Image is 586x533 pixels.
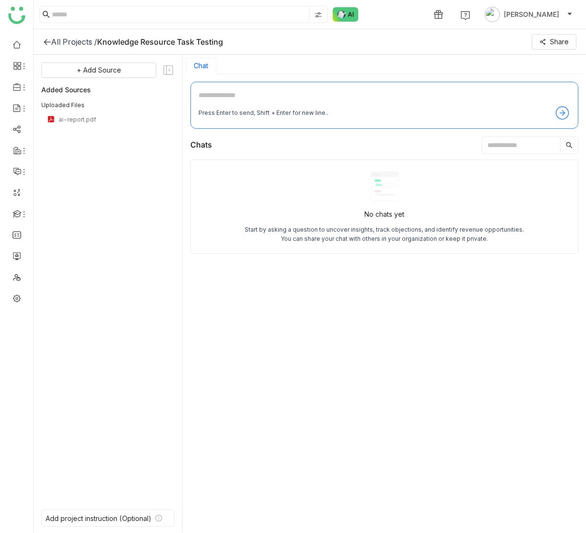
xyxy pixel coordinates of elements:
[59,116,169,123] div: ai-report.pdf
[41,84,175,95] div: Added Sources
[333,7,359,22] img: ask-buddy-normal.svg
[314,11,322,19] img: search-type.svg
[550,37,569,47] span: Share
[504,9,559,20] span: [PERSON_NAME]
[46,514,151,522] div: Add project instruction (Optional)
[190,139,212,151] div: Chats
[77,65,121,75] span: + Add Source
[199,109,328,118] div: Press Enter to send, Shift + Enter for new line..
[483,7,574,22] button: [PERSON_NAME]
[194,62,208,70] button: Chat
[41,62,156,78] button: + Add Source
[364,209,404,220] div: No chats yet
[97,37,223,47] div: Knowledge Resource Task Testing
[461,11,470,20] img: help.svg
[47,115,55,123] img: pdf.svg
[51,37,97,47] div: All Projects /
[41,101,175,110] div: Uploaded Files
[244,225,524,244] div: Start by asking a question to uncover insights, track objections, and identify revenue opportunit...
[532,34,576,50] button: Share
[8,7,25,24] img: logo
[485,7,500,22] img: avatar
